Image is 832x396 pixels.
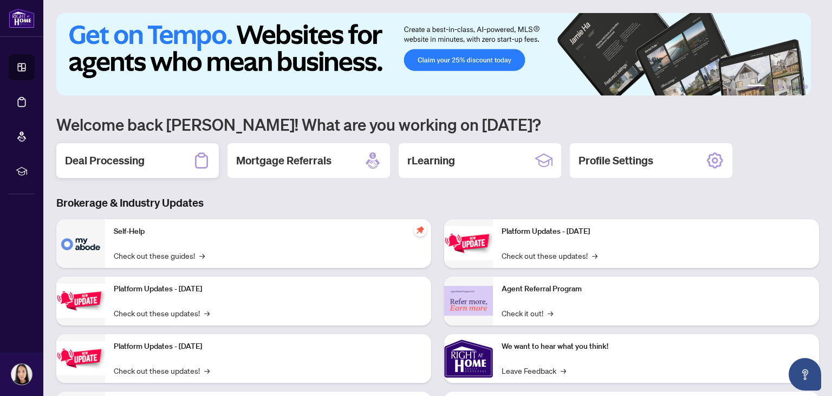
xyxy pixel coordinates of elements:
button: Open asap [789,358,821,391]
h2: Profile Settings [578,153,653,168]
span: → [204,365,210,376]
img: We want to hear what you think! [444,334,493,383]
p: Self-Help [114,226,422,238]
button: 3 [778,85,782,89]
a: Check it out!→ [502,307,553,319]
p: Agent Referral Program [502,283,810,295]
img: Platform Updates - September 16, 2025 [56,284,105,318]
img: logo [9,8,35,28]
p: Platform Updates - [DATE] [114,341,422,353]
h2: rLearning [407,153,455,168]
img: Platform Updates - July 21, 2025 [56,341,105,375]
span: → [204,307,210,319]
h2: Mortgage Referrals [236,153,331,168]
a: Check out these updates!→ [502,250,597,261]
span: → [561,365,566,376]
span: → [548,307,553,319]
img: Slide 0 [56,13,811,95]
span: → [592,250,597,261]
h3: Brokerage & Industry Updates [56,195,819,210]
p: We want to hear what you think! [502,341,810,353]
a: Check out these updates!→ [114,365,210,376]
h2: Deal Processing [65,153,145,168]
span: → [199,250,205,261]
p: Platform Updates - [DATE] [114,283,422,295]
img: Platform Updates - June 23, 2025 [444,226,493,260]
p: Platform Updates - [DATE] [502,226,810,238]
button: 4 [786,85,791,89]
img: Agent Referral Program [444,286,493,316]
button: 1 [747,85,765,89]
a: Leave Feedback→ [502,365,566,376]
button: 6 [804,85,808,89]
button: 2 [769,85,773,89]
img: Profile Icon [11,364,32,385]
a: Check out these guides!→ [114,250,205,261]
img: Self-Help [56,219,105,268]
a: Check out these updates!→ [114,307,210,319]
h1: Welcome back [PERSON_NAME]! What are you working on [DATE]? [56,114,819,135]
span: pushpin [414,223,427,237]
button: 5 [795,85,799,89]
